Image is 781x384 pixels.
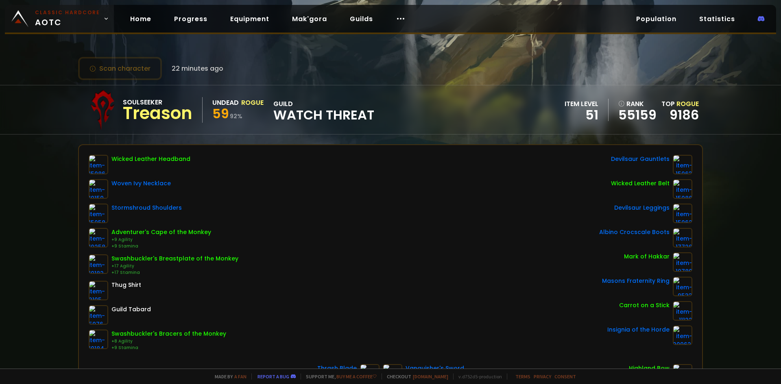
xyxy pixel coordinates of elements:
[554,373,576,380] a: Consent
[172,63,223,74] span: 22 minutes ago
[111,243,211,249] div: +9 Stamina
[673,301,692,321] img: item-11122
[673,179,692,199] img: item-15088
[618,99,657,109] div: rank
[673,228,692,247] img: item-17728
[618,109,657,121] a: 55159
[614,204,670,212] div: Devilsaur Leggings
[406,364,464,373] div: Vanquisher's Sword
[123,107,192,119] div: Treason
[111,155,190,163] div: Wicked Leather Headband
[111,204,182,212] div: Stormshroud Shoulders
[35,9,100,28] span: AOTC
[413,373,448,380] a: [DOMAIN_NAME]
[257,373,289,380] a: Report a bug
[602,277,670,285] div: Masons Fraternity Ring
[273,109,374,121] span: Watch Threat
[111,269,238,276] div: +17 Stamina
[673,204,692,223] img: item-15062
[607,325,670,334] div: Insignia of the Horde
[241,98,264,108] div: Rogue
[111,254,238,263] div: Swashbuckler's Breastplate of the Monkey
[111,179,171,188] div: Woven Ivy Necklace
[317,364,357,373] div: Thrash Blade
[124,11,158,27] a: Home
[123,97,192,107] div: Soulseeker
[111,345,226,351] div: +9 Stamina
[453,373,502,380] span: v. d752d5 - production
[673,252,692,272] img: item-10780
[212,98,239,108] div: Undead
[111,330,226,338] div: Swashbuckler's Bracers of the Monkey
[343,11,380,27] a: Guilds
[673,325,692,345] img: item-209622
[224,11,276,27] a: Equipment
[5,5,114,33] a: Classic HardcoreAOTC
[515,373,530,380] a: Terms
[599,228,670,236] div: Albino Crocscale Boots
[111,236,211,243] div: +9 Agility
[168,11,214,27] a: Progress
[382,373,448,380] span: Checkout
[611,179,670,188] div: Wicked Leather Belt
[111,228,211,236] div: Adventurer's Cape of the Monkey
[111,281,141,289] div: Thug Shirt
[534,373,551,380] a: Privacy
[286,11,334,27] a: Mak'gora
[629,364,670,373] div: Highland Bow
[111,305,151,314] div: Guild Tabard
[673,277,692,296] img: item-9533
[624,252,670,261] div: Mark of Hakkar
[693,11,742,27] a: Statistics
[273,99,374,121] div: guild
[676,99,699,108] span: Rogue
[565,109,598,121] div: 51
[230,112,242,120] small: 92 %
[89,179,108,199] img: item-19159
[89,254,108,274] img: item-10182
[212,104,229,123] span: 59
[35,9,100,16] small: Classic Hardcore
[611,155,670,163] div: Devilsaur Gauntlets
[89,155,108,174] img: item-15086
[89,281,108,300] img: item-2105
[670,106,699,124] a: 9186
[111,338,226,345] div: +8 Agility
[210,373,247,380] span: Made by
[619,301,670,310] div: Carrot on a Stick
[301,373,377,380] span: Support me,
[661,99,699,109] div: Top
[630,11,683,27] a: Population
[673,155,692,174] img: item-15063
[89,204,108,223] img: item-15058
[89,305,108,325] img: item-5976
[234,373,247,380] a: a fan
[89,228,108,247] img: item-10258
[78,57,162,80] button: Scan character
[111,263,238,269] div: +17 Agility
[89,330,108,349] img: item-10184
[336,373,377,380] a: Buy me a coffee
[565,99,598,109] div: item level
